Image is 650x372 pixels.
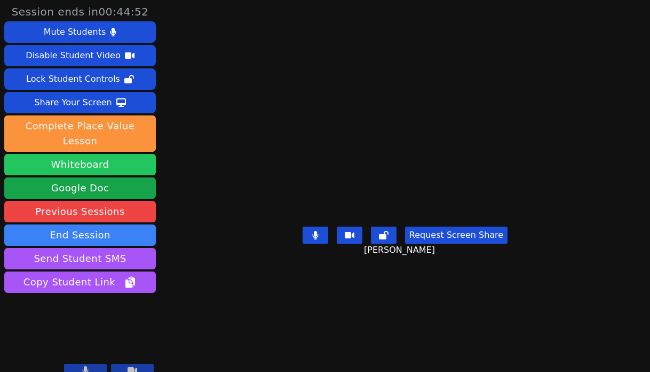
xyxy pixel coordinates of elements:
[26,47,120,64] div: Disable Student Video
[4,92,156,113] button: Share Your Screen
[4,177,156,199] a: Google Doc
[4,248,156,269] button: Send Student SMS
[34,94,112,111] div: Share Your Screen
[4,272,156,293] button: Copy Student Link
[4,201,156,222] a: Previous Sessions
[405,227,508,244] button: Request Screen Share
[4,154,156,175] button: Whiteboard
[12,4,149,19] span: Session ends in
[4,115,156,152] button: Complete Place Value Lesson
[99,5,149,18] time: 00:44:52
[44,24,106,41] div: Mute Students
[364,244,438,257] span: [PERSON_NAME]
[23,275,137,290] span: Copy Student Link
[4,68,156,90] button: Lock Student Controls
[26,71,120,88] div: Lock Student Controls
[4,21,156,43] button: Mute Students
[4,224,156,246] button: End Session
[4,45,156,66] button: Disable Student Video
